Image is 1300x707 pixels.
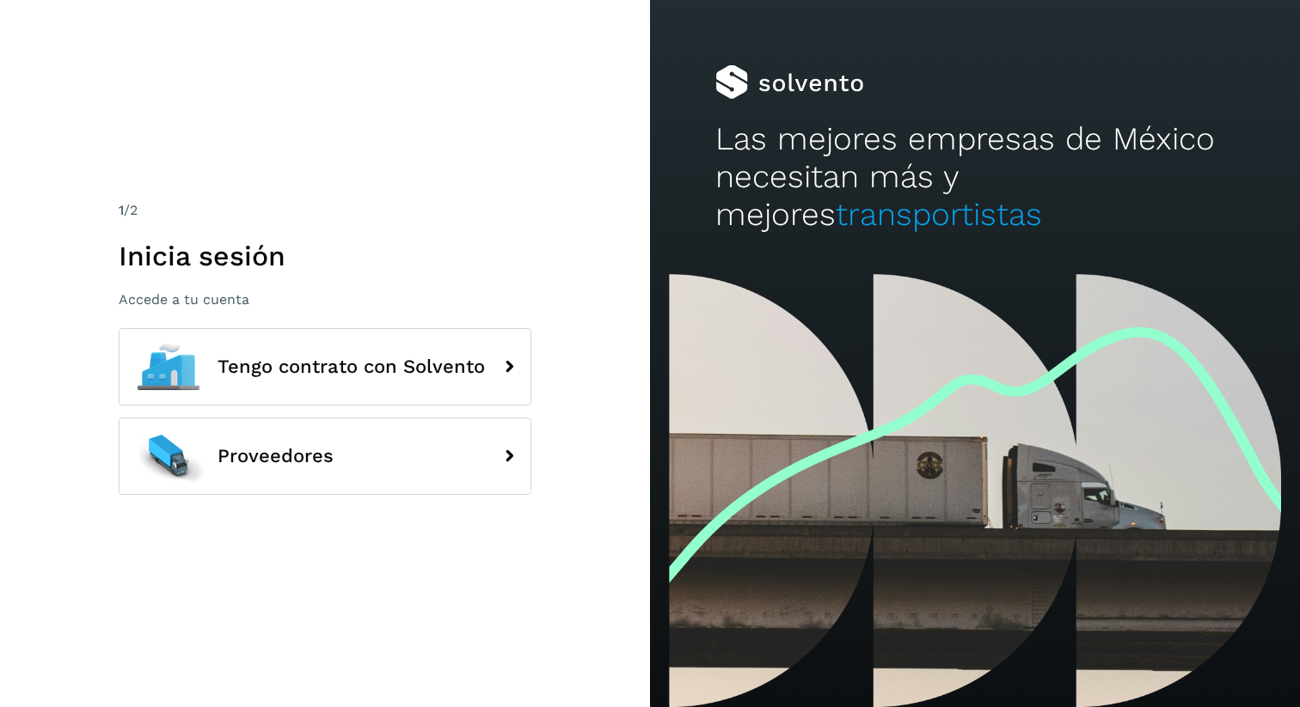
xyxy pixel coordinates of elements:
[119,291,531,308] p: Accede a tu cuenta
[119,200,531,221] div: /2
[119,240,531,272] h1: Inicia sesión
[119,328,531,405] button: Tengo contrato con Solvento
[715,120,1236,235] h2: Las mejores empresas de México necesitan más y mejores
[119,202,124,218] span: 1
[119,417,531,495] button: Proveedores
[836,196,1042,233] span: transportistas
[218,357,485,377] span: Tengo contrato con Solvento
[218,446,334,466] span: Proveedores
